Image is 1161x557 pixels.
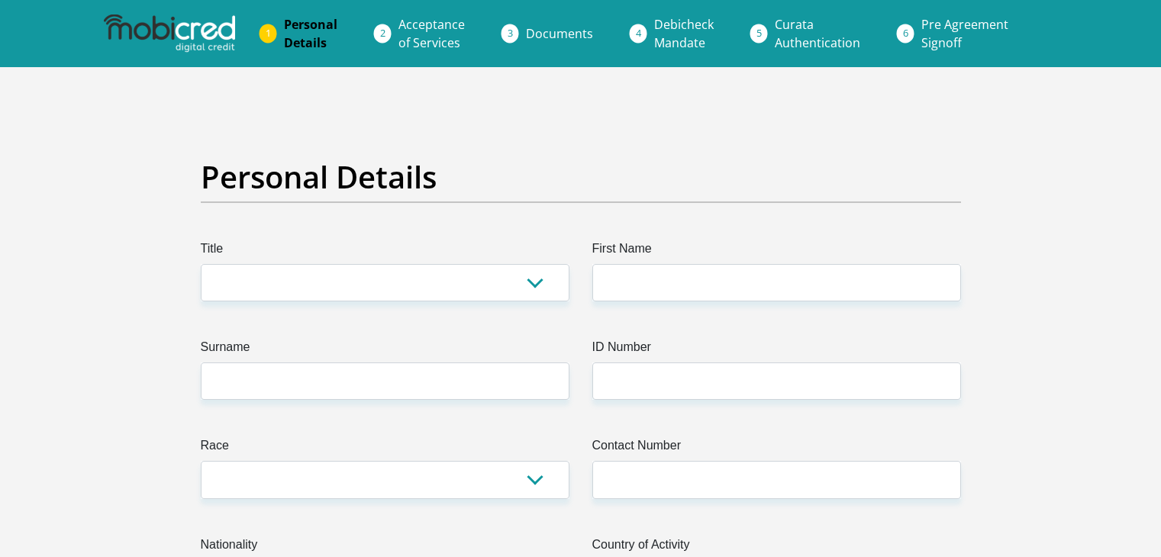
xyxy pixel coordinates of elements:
[642,9,726,58] a: DebicheckMandate
[201,159,961,195] h2: Personal Details
[909,9,1021,58] a: Pre AgreementSignoff
[775,16,860,51] span: Curata Authentication
[654,16,714,51] span: Debicheck Mandate
[592,264,961,301] input: First Name
[526,25,593,42] span: Documents
[592,338,961,362] label: ID Number
[514,18,605,49] a: Documents
[398,16,465,51] span: Acceptance of Services
[592,461,961,498] input: Contact Number
[201,240,569,264] label: Title
[386,9,477,58] a: Acceptanceof Services
[272,9,350,58] a: PersonalDetails
[201,338,569,362] label: Surname
[201,362,569,400] input: Surname
[592,436,961,461] label: Contact Number
[201,436,569,461] label: Race
[592,240,961,264] label: First Name
[592,362,961,400] input: ID Number
[104,14,235,53] img: mobicred logo
[921,16,1008,51] span: Pre Agreement Signoff
[284,16,337,51] span: Personal Details
[763,9,872,58] a: CurataAuthentication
